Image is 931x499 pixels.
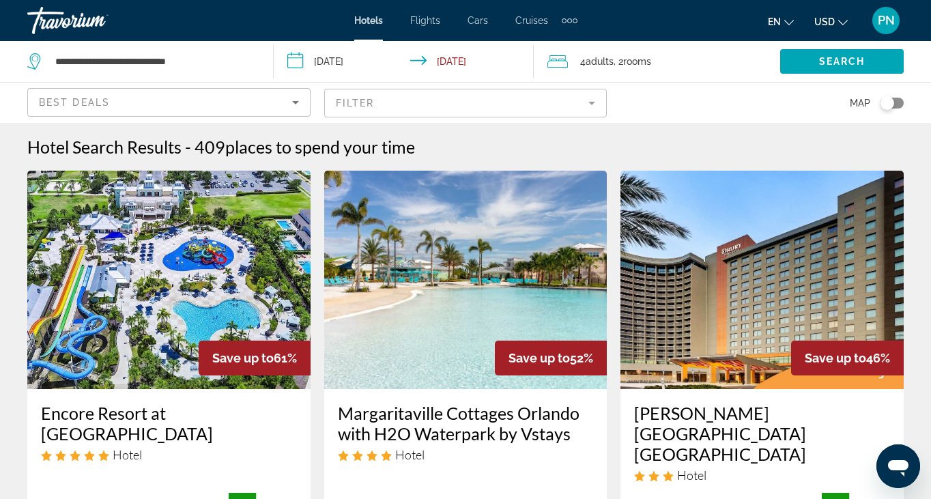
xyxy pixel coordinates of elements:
[41,447,297,462] div: 5 star Hotel
[534,41,780,82] button: Travelers: 4 adults, 0 children
[614,52,651,71] span: , 2
[185,137,191,157] span: -
[805,351,866,365] span: Save up to
[878,14,895,27] span: PN
[395,447,425,462] span: Hotel
[780,49,904,74] button: Search
[39,94,299,111] mat-select: Sort by
[876,444,920,488] iframe: Button to launch messaging window
[338,403,594,444] a: Margaritaville Cottages Orlando with H2O Waterpark by Vstays
[195,137,415,157] h2: 409
[354,15,383,26] a: Hotels
[27,137,182,157] h1: Hotel Search Results
[27,171,311,389] img: Hotel image
[580,52,614,71] span: 4
[677,468,706,483] span: Hotel
[634,468,890,483] div: 3 star Hotel
[814,12,848,31] button: Change currency
[850,94,870,113] span: Map
[620,171,904,389] img: Hotel image
[515,15,548,26] a: Cruises
[819,56,865,67] span: Search
[113,447,142,462] span: Hotel
[199,341,311,375] div: 61%
[338,447,594,462] div: 4 star Hotel
[768,16,781,27] span: en
[274,41,534,82] button: Check-in date: Oct 10, 2025 Check-out date: Oct 13, 2025
[324,88,607,118] button: Filter
[634,403,890,464] a: [PERSON_NAME][GEOGRAPHIC_DATA] [GEOGRAPHIC_DATA]
[41,403,297,444] a: Encore Resort at [GEOGRAPHIC_DATA]
[791,341,904,375] div: 46%
[324,171,607,389] img: Hotel image
[623,56,651,67] span: rooms
[870,97,904,109] button: Toggle map
[562,10,577,31] button: Extra navigation items
[39,97,110,108] span: Best Deals
[27,3,164,38] a: Travorium
[225,137,415,157] span: places to spend your time
[814,16,835,27] span: USD
[212,351,274,365] span: Save up to
[410,15,440,26] a: Flights
[509,351,570,365] span: Save up to
[468,15,488,26] a: Cars
[768,12,794,31] button: Change language
[868,6,904,35] button: User Menu
[586,56,614,67] span: Adults
[495,341,607,375] div: 52%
